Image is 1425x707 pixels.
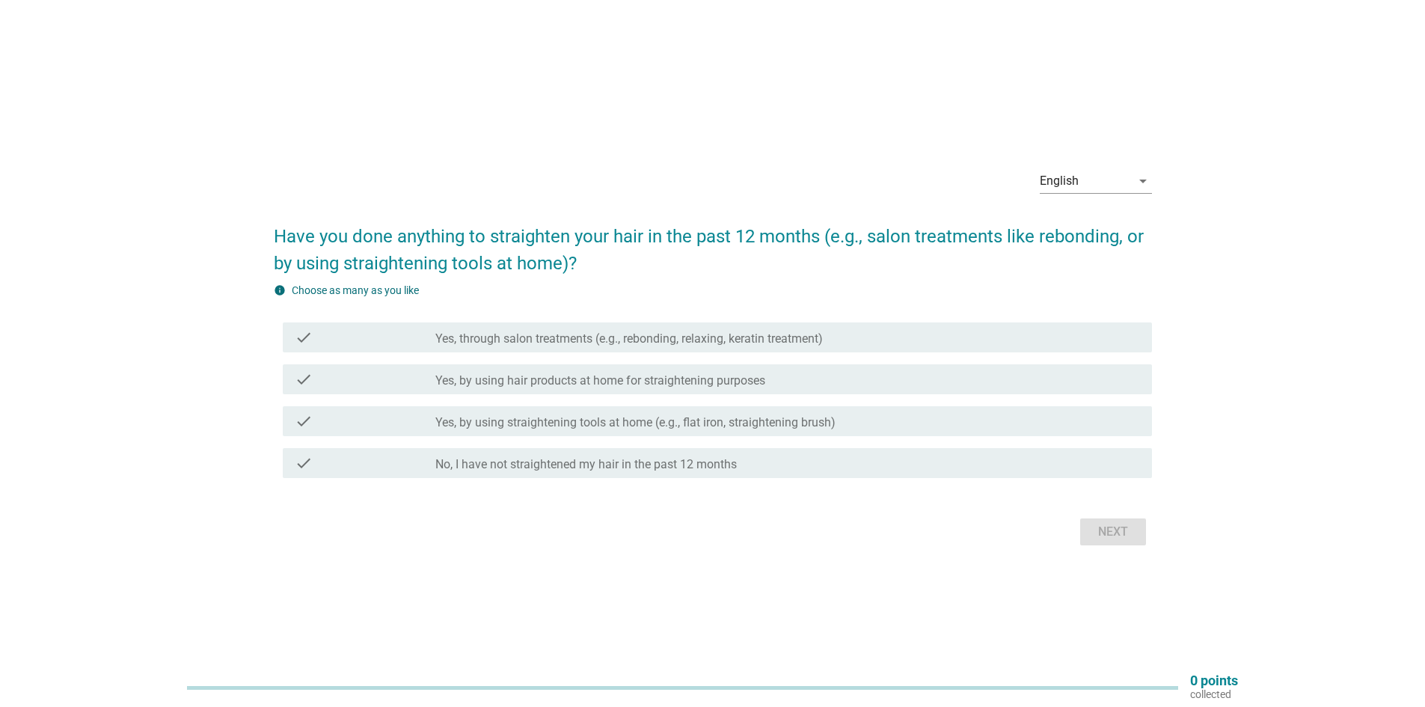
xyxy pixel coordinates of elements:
label: Choose as many as you like [292,284,419,296]
label: Yes, through salon treatments (e.g., rebonding, relaxing, keratin treatment) [435,331,823,346]
i: check [295,370,313,388]
i: check [295,412,313,430]
h2: Have you done anything to straighten your hair in the past 12 months (e.g., salon treatments like... [274,208,1152,277]
p: 0 points [1190,674,1238,688]
p: collected [1190,688,1238,701]
label: No, I have not straightened my hair in the past 12 months [435,457,737,472]
label: Yes, by using hair products at home for straightening purposes [435,373,765,388]
i: info [274,284,286,296]
i: arrow_drop_down [1134,172,1152,190]
i: check [295,328,313,346]
div: English [1040,174,1079,188]
label: Yes, by using straightening tools at home (e.g., flat iron, straightening brush) [435,415,836,430]
i: check [295,454,313,472]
